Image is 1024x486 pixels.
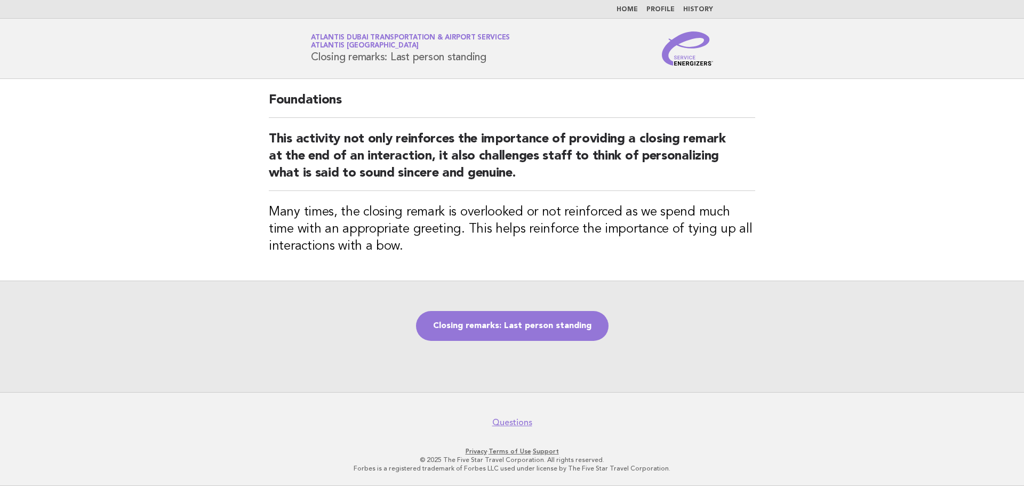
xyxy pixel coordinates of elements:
[311,43,419,50] span: Atlantis [GEOGRAPHIC_DATA]
[492,417,532,428] a: Questions
[311,35,510,62] h1: Closing remarks: Last person standing
[416,311,609,341] a: Closing remarks: Last person standing
[683,6,713,13] a: History
[186,447,838,456] p: · ·
[533,448,559,455] a: Support
[662,31,713,66] img: Service Energizers
[186,456,838,464] p: © 2025 The Five Star Travel Corporation. All rights reserved.
[466,448,487,455] a: Privacy
[646,6,675,13] a: Profile
[269,131,755,191] h2: This activity not only reinforces the importance of providing a closing remark at the end of an i...
[311,34,510,49] a: Atlantis Dubai Transportation & Airport ServicesAtlantis [GEOGRAPHIC_DATA]
[489,448,531,455] a: Terms of Use
[617,6,638,13] a: Home
[269,204,755,255] h3: Many times, the closing remark is overlooked or not reinforced as we spend much time with an appr...
[186,464,838,473] p: Forbes is a registered trademark of Forbes LLC used under license by The Five Star Travel Corpora...
[269,92,755,118] h2: Foundations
